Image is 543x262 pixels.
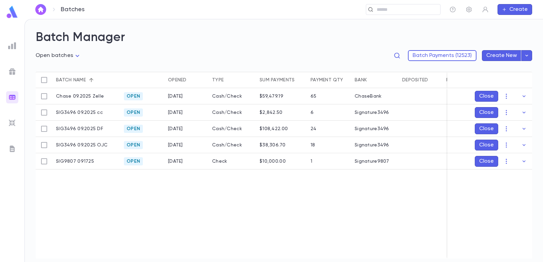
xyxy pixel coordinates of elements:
div: $10,000.00 [260,159,286,164]
div: Signature9807 [355,159,389,164]
img: reports_grey.c525e4749d1bce6a11f5fe2a8de1b229.svg [8,42,16,50]
div: Type [209,72,256,88]
div: Recorded [446,72,472,88]
span: Open batches [36,53,73,58]
div: Bank [351,72,399,88]
span: Open [124,126,143,132]
img: letters_grey.7941b92b52307dd3b8a917253454ce1c.svg [8,145,16,153]
div: Deposited [399,72,443,88]
div: $38,306.70 [260,142,285,148]
div: Cash/Check [209,121,256,137]
div: Signature3496 [355,126,389,132]
div: Bank [355,72,367,88]
div: 9/2/2025 [168,142,183,148]
img: batches_gradient.0a22e14384a92aa4cd678275c0c39cc4.svg [8,93,16,101]
div: ChaseBank [355,94,382,99]
div: $59,479.19 [260,94,283,99]
div: Check [209,153,256,169]
div: 24 [311,126,317,132]
div: Payment qty [307,72,351,88]
span: Open [124,110,143,115]
div: Open batches [36,51,81,61]
div: Payment qty [311,72,343,88]
div: Signature3496 [355,142,389,148]
span: Open [124,94,143,99]
div: Sum payments [260,72,295,88]
p: SIG3496 09.2025 DF [56,126,103,132]
div: Cash/Check [209,88,256,104]
button: Create [498,4,532,15]
div: Opened [168,72,187,88]
div: 9/4/2025 [168,110,183,115]
button: Close [475,123,498,134]
h2: Batch Manager [36,30,532,45]
div: $108,422.00 [260,126,288,132]
div: $2,842.50 [260,110,283,115]
div: 1 [311,159,312,164]
button: Close [475,107,498,118]
div: Deposited [402,72,428,88]
p: Batches [61,6,85,13]
div: 9/1/2025 [168,94,183,99]
div: 6 [311,110,314,115]
div: Type [212,72,224,88]
div: Signature3496 [355,110,389,115]
div: 18 [311,142,315,148]
button: Sort [86,75,97,85]
div: Sum payments [256,72,307,88]
div: Batch name [53,72,120,88]
div: Cash/Check [209,137,256,153]
img: imports_grey.530a8a0e642e233f2baf0ef88e8c9fcb.svg [8,119,16,127]
div: 65 [311,94,317,99]
p: SIG3496 09.2025 OJC [56,142,108,148]
div: Opened [165,72,209,88]
span: Open [124,142,143,148]
button: Batch Payments (12523) [408,50,476,61]
img: campaigns_grey.99e729a5f7ee94e3726e6486bddda8f1.svg [8,67,16,76]
p: SIG9807 091725 [56,159,94,164]
p: Chase 09.2025 Zelle [56,94,104,99]
button: Create New [482,50,521,61]
button: Close [475,91,498,102]
div: Recorded [443,72,487,88]
p: SIG3496 09.2025 cc [56,110,103,115]
div: Batch name [56,72,86,88]
div: 9/17/2025 [168,159,183,164]
button: Close [475,140,498,150]
img: logo [5,5,19,19]
div: Cash/Check [209,104,256,121]
div: 9/1/2025 [168,126,183,132]
img: home_white.a664292cf8c1dea59945f0da9f25487c.svg [37,7,45,12]
span: Open [124,159,143,164]
button: Close [475,156,498,167]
